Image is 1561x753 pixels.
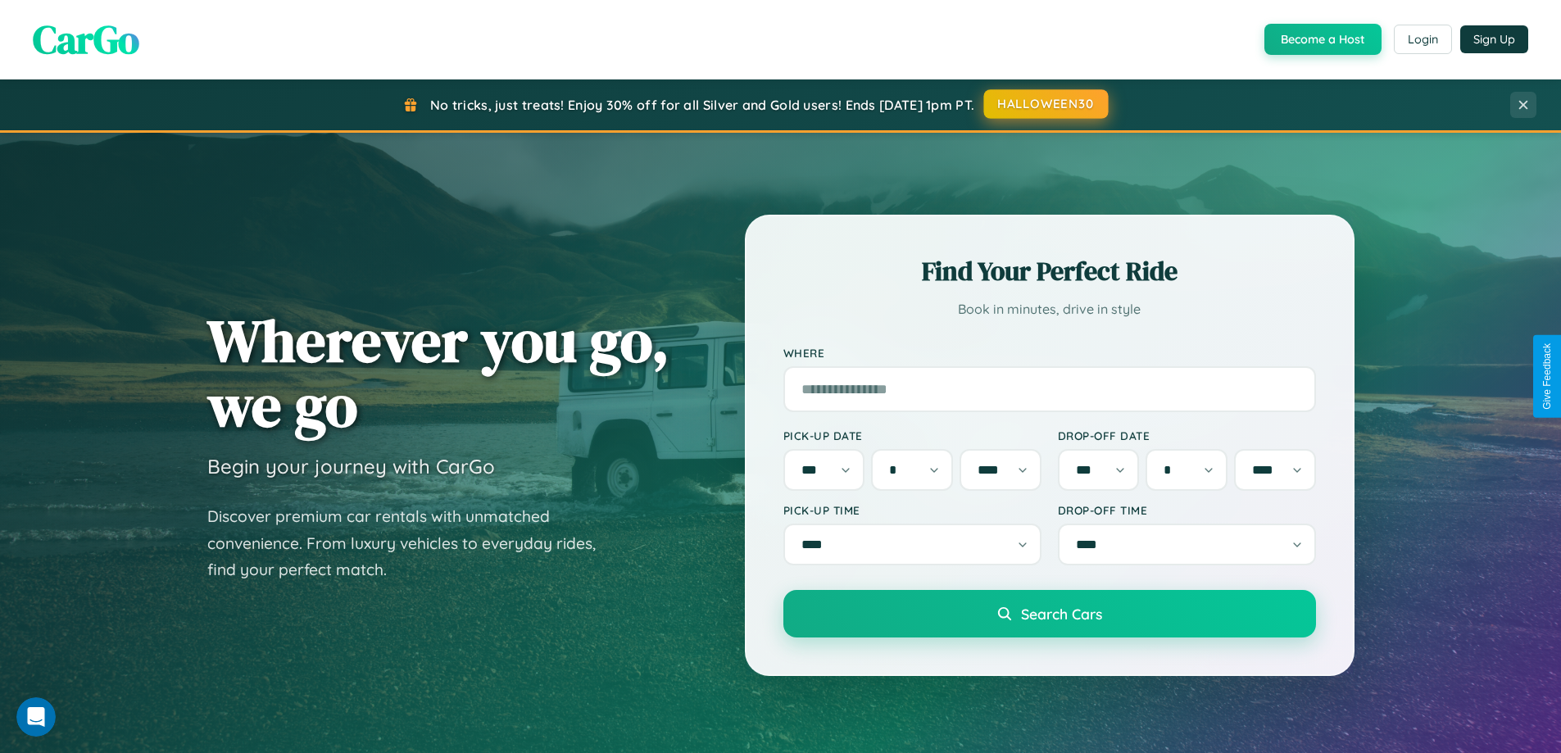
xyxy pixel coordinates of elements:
[207,503,617,583] p: Discover premium car rentals with unmatched convenience. From luxury vehicles to everyday rides, ...
[783,253,1316,289] h2: Find Your Perfect Ride
[783,429,1041,442] label: Pick-up Date
[1058,503,1316,517] label: Drop-off Time
[1058,429,1316,442] label: Drop-off Date
[783,297,1316,321] p: Book in minutes, drive in style
[783,590,1316,637] button: Search Cars
[984,89,1109,119] button: HALLOWEEN30
[1460,25,1528,53] button: Sign Up
[1264,24,1382,55] button: Become a Host
[33,12,139,66] span: CarGo
[430,97,974,113] span: No tricks, just treats! Enjoy 30% off for all Silver and Gold users! Ends [DATE] 1pm PT.
[783,503,1041,517] label: Pick-up Time
[783,346,1316,360] label: Where
[207,308,669,438] h1: Wherever you go, we go
[1394,25,1452,54] button: Login
[16,697,56,737] iframe: Intercom live chat
[207,454,495,479] h3: Begin your journey with CarGo
[1541,343,1553,410] div: Give Feedback
[1021,605,1102,623] span: Search Cars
